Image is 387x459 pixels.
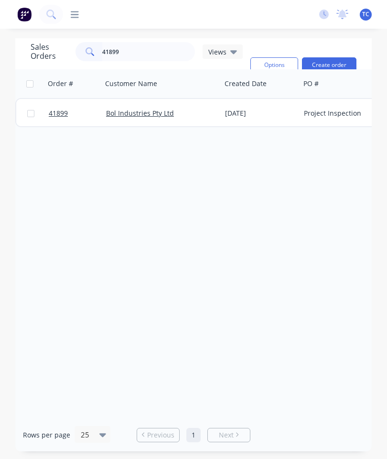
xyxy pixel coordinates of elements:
a: Previous page [137,430,179,440]
button: Options [250,57,298,73]
img: Factory [17,7,32,22]
span: Views [208,47,226,57]
div: Order # [48,79,73,88]
span: Rows per page [23,430,70,440]
span: 41899 [49,109,68,118]
h1: Sales Orders [31,43,68,61]
span: Previous [147,430,174,440]
a: Bol Industries Pty Ltd [106,109,174,118]
div: Created Date [225,79,267,88]
a: 41899 [49,99,106,128]
a: Next page [208,430,250,440]
span: Next [219,430,234,440]
div: [DATE] [225,109,296,118]
div: PO # [303,79,319,88]
div: Customer Name [105,79,157,88]
ul: Pagination [133,428,254,442]
input: Search... [102,42,195,61]
span: TC [362,10,369,19]
button: Create order [302,57,356,73]
a: Page 1 is your current page [186,428,201,442]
